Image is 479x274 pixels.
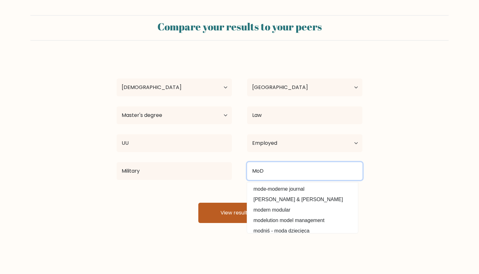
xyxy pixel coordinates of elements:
option: modern modular [249,205,356,215]
option: modelution model management [249,215,356,226]
button: View results [198,203,281,223]
option: mode-moderne journal [249,184,356,194]
option: [PERSON_NAME] & [PERSON_NAME] [249,194,356,205]
option: modniś - moda dziecięca [249,226,356,236]
input: Most relevant professional experience [117,162,232,180]
input: What did you study? [247,106,362,124]
input: Most recent employer [247,162,362,180]
h2: Compare your results to your peers [34,21,445,33]
input: Most relevant educational institution [117,134,232,152]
